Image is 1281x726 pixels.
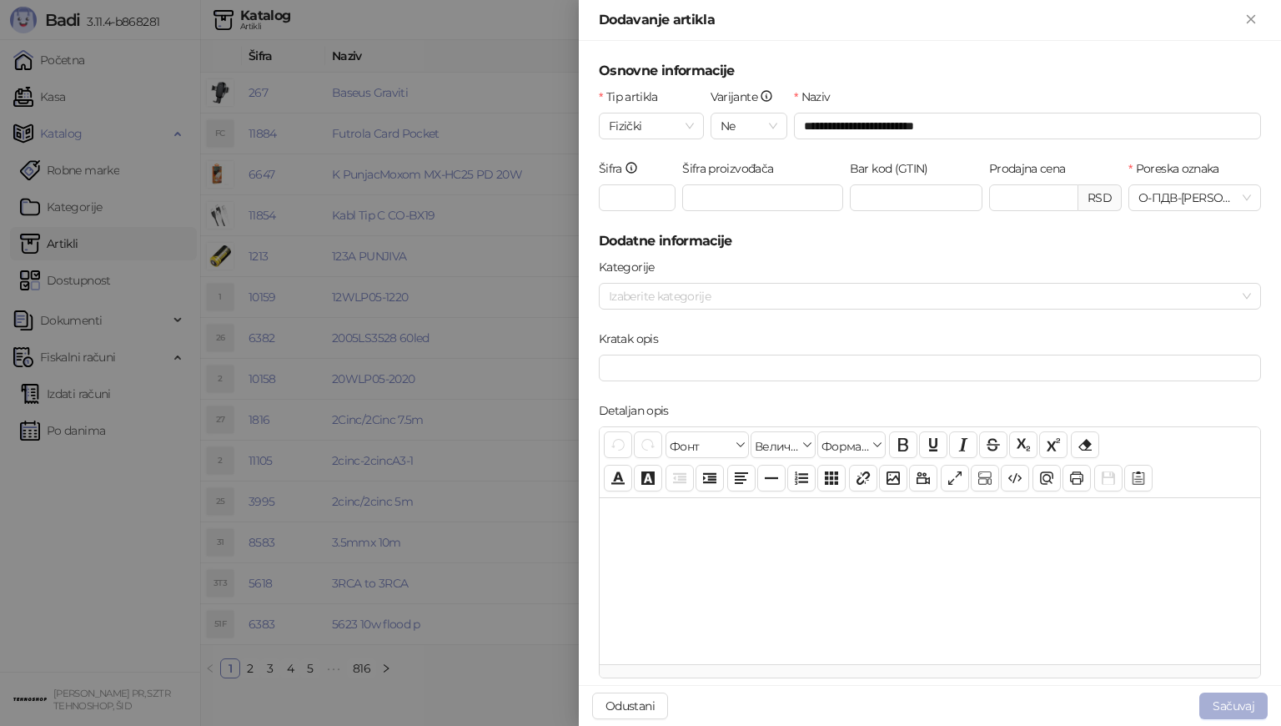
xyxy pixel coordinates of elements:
[604,431,632,458] button: Поврати
[817,465,846,492] button: Табела
[696,465,724,492] button: Увлачење
[1032,465,1061,492] button: Преглед
[751,431,816,458] button: Величина
[757,465,786,492] button: Хоризонтална линија
[1078,184,1122,211] div: RSD
[971,465,999,492] button: Прикажи блокове
[609,113,694,139] span: Fizički
[666,465,694,492] button: Извлачење
[979,431,1007,458] button: Прецртано
[941,465,969,492] button: Приказ преко целог екрана
[666,431,749,458] button: Фонт
[989,159,1076,178] label: Prodajna cena
[879,465,907,492] button: Слика
[817,431,886,458] button: Формати
[1241,10,1261,30] button: Zatvori
[634,465,662,492] button: Боја позадине
[1001,465,1029,492] button: Приказ кода
[599,159,649,178] label: Šifra
[592,693,668,719] button: Odustani
[794,113,1261,139] input: Naziv
[604,465,632,492] button: Боја текста
[919,431,947,458] button: Подвучено
[682,184,843,211] input: Šifra proizvođača
[682,159,784,178] label: Šifra proizvođača
[794,88,841,106] label: Naziv
[634,431,662,458] button: Понови
[1124,465,1153,492] button: Шаблон
[599,88,668,106] label: Tip artikla
[599,61,1261,81] h5: Osnovne informacije
[599,355,1261,381] input: Kratak opis
[711,88,784,106] label: Varijante
[889,431,917,458] button: Подебљано
[1199,693,1268,719] button: Sačuvaj
[909,465,937,492] button: Видео
[787,465,816,492] button: Листа
[727,465,756,492] button: Поравнање
[1009,431,1037,458] button: Индексирано
[1039,431,1067,458] button: Експонент
[1062,465,1091,492] button: Штампај
[599,330,668,348] label: Kratak opis
[599,258,665,276] label: Kategorije
[949,431,977,458] button: Искошено
[599,231,1261,251] h5: Dodatne informacije
[599,401,679,420] label: Detaljan opis
[1094,465,1123,492] button: Сачувај
[850,184,982,211] input: Bar kod (GTIN)
[1071,431,1099,458] button: Уклони формат
[599,10,1241,30] div: Dodavanje artikla
[1138,185,1251,210] span: О-ПДВ - [PERSON_NAME] ( 20,00 %)
[849,465,877,492] button: Веза
[850,159,938,178] label: Bar kod (GTIN)
[721,113,777,139] span: Ne
[1128,159,1229,178] label: Poreska oznaka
